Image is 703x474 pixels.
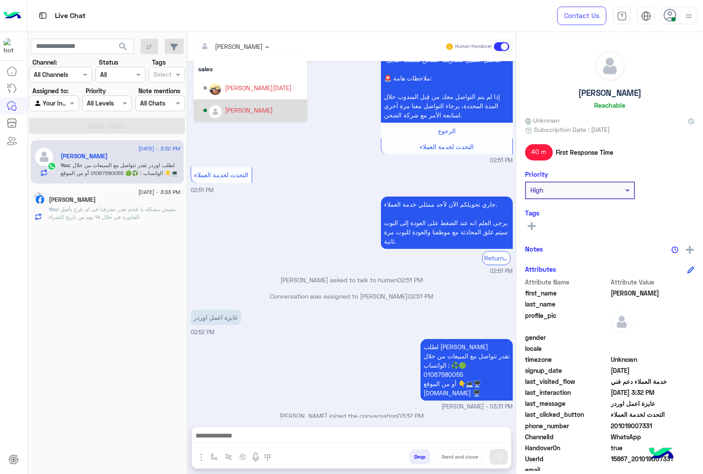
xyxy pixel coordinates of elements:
[152,69,172,81] div: Select
[525,333,609,342] span: gender
[37,10,48,21] img: tab
[191,310,241,325] p: 11/9/2025, 2:52 PM
[525,209,694,217] h6: Tags
[611,410,695,419] span: التحدث لخدمة العملاء
[225,106,273,115] div: [PERSON_NAME]
[239,453,246,460] img: create order
[646,439,677,470] img: hulul-logo.png
[381,197,513,249] p: 11/9/2025, 2:51 PM
[191,275,513,284] p: [PERSON_NAME] asked to talk to human
[191,292,513,301] p: Conversation was assigned to [PERSON_NAME]
[264,454,271,461] img: make a call
[225,453,232,460] img: Trigger scenario
[525,421,609,430] span: phone_number
[525,388,609,397] span: last_interaction
[525,170,548,178] h6: Priority
[578,88,641,98] h5: [PERSON_NAME]
[191,329,214,335] span: 02:52 PM
[611,432,695,441] span: 2
[525,432,609,441] span: ChannelId
[557,7,606,25] a: Contact Us
[210,453,217,460] img: select flow
[49,196,96,204] h5: Ammar Moawed
[61,162,178,184] span: لطلب اوردر تقدر تتواصل مع المبيعات من خلال الواتساب : ♻️🟢 01067580055 أو من الموقع 👇💻🖥️ www.eagle...
[611,388,695,397] span: 2025-09-11T12:32:01.89Z
[525,454,609,463] span: UserId
[210,84,221,95] img: ACg8ocJAd9cmCV_lg36ov6Kt_yM79juuS8Adv9pU2f3caa9IOlWTjQo=s96-c
[525,299,609,309] span: last_name
[210,106,221,117] img: defaultAdmin.png
[47,162,56,171] img: WhatsApp
[611,333,695,342] span: null
[611,288,695,298] span: Sara
[191,187,214,193] span: 02:51 PM
[36,195,44,204] img: Facebook
[4,38,19,54] img: 713415422032625
[525,311,609,331] span: profile_pic
[525,245,543,253] h6: Notes
[525,116,559,125] span: Unknown
[525,288,609,298] span: first_name
[138,188,180,196] span: [DATE] - 3:33 PM
[138,86,180,95] label: Note mentions
[4,7,21,25] img: Logo
[611,421,695,430] span: 201019007331
[49,206,58,212] span: You
[408,292,433,300] span: 02:51 PM
[525,377,609,386] span: last_visited_flow
[221,449,236,464] button: Trigger scenario
[611,344,695,353] span: null
[611,377,695,386] span: خدمة العملاء دعم فني
[683,11,694,22] img: profile
[442,403,513,411] span: [PERSON_NAME] - 03:31 PM
[191,411,513,420] p: [PERSON_NAME] joined the conversation
[611,311,633,333] img: defaultAdmin.png
[397,412,424,419] span: 03:32 PM
[33,58,57,67] label: Channel:
[236,449,250,464] button: create order
[611,454,695,463] span: 15867_201019007331
[34,192,42,200] img: picture
[611,366,695,375] span: 2025-09-11T11:50:37.801Z
[34,147,54,167] img: defaultAdmin.png
[194,56,307,122] ng-dropdown-panel: Options list
[33,86,69,95] label: Assigned to:
[86,86,106,95] label: Priority
[99,58,118,67] label: Status
[525,265,556,273] h6: Attributes
[525,443,609,452] span: HandoverOn
[613,7,631,25] a: tab
[250,452,261,463] img: send voice note
[420,339,513,401] p: 11/9/2025, 3:31 PM
[455,43,492,50] small: Human Handover
[611,443,695,452] span: true
[194,61,307,77] div: sales
[482,251,511,265] div: Return to Bot
[397,276,423,284] span: 02:51 PM
[194,171,248,179] span: التحدث لخدمة العملاء
[611,277,695,287] span: Attribute Value
[55,10,86,22] p: Live Chat
[534,125,610,134] span: Subscription Date : [DATE]
[409,449,430,464] button: Drop
[437,449,483,464] button: Send and close
[525,144,553,160] span: 40 m
[490,267,513,276] span: 02:51 PM
[438,127,456,135] span: الرجوع
[525,355,609,364] span: timezone
[525,344,609,353] span: locale
[61,162,69,168] span: You
[686,246,694,254] img: add
[420,143,474,150] span: التحدث لخدمة العملاء
[641,11,651,21] img: tab
[490,157,513,165] span: 02:51 PM
[525,277,609,287] span: Attribute Name
[207,449,221,464] button: select flow
[525,366,609,375] span: signup_date
[617,11,627,21] img: tab
[594,101,625,109] h6: Reachable
[49,206,175,220] span: مفيش مشكله يا فندم تقدر تشرفنا فى اى فرع بأصل الفاتوره فى خلال 14 يوم من تاريخ الشراء
[152,58,166,67] label: Tags
[611,355,695,364] span: Unknown
[671,246,678,253] img: notes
